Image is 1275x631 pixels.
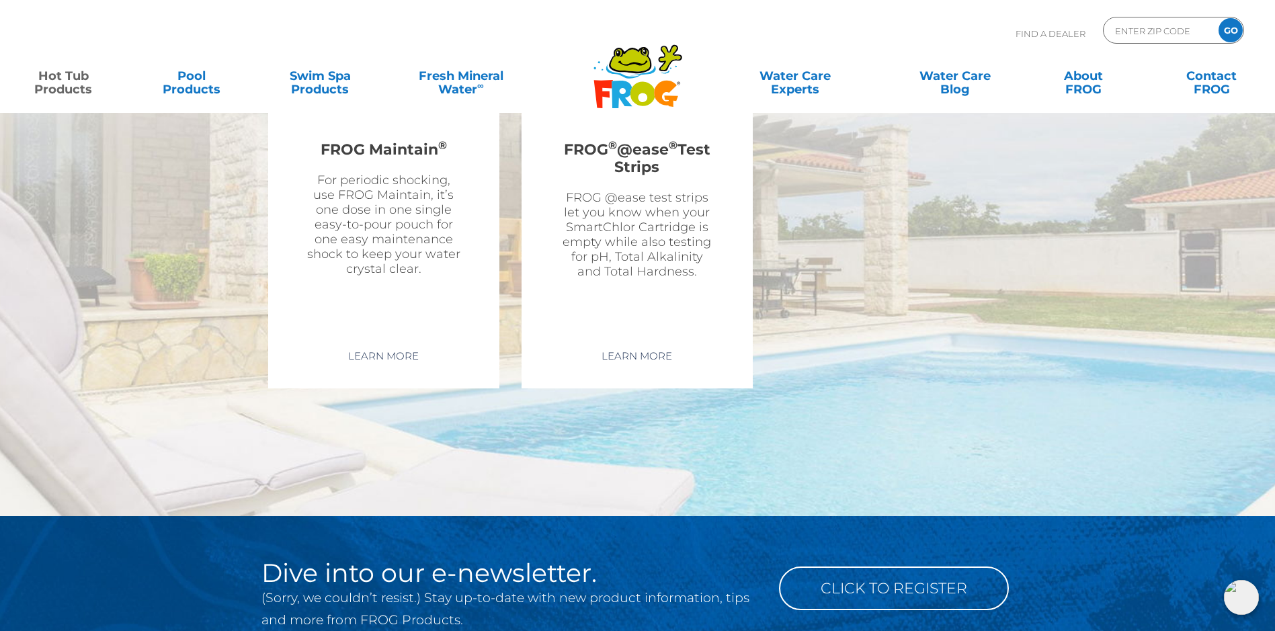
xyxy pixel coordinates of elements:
[559,134,716,183] h2: FROG @ease Test Strips
[305,134,462,166] h2: FROG Maintain
[1033,62,1133,89] a: AboutFROG
[1016,17,1085,50] p: Find A Dealer
[586,344,688,368] a: Learn More
[1224,580,1259,615] img: openIcon
[1161,62,1262,89] a: ContactFROG
[399,62,524,89] a: Fresh MineralWater∞
[586,27,690,109] img: Frog Products Logo
[559,190,716,279] p: FROG @ease test strips let you know when your SmartChlor Cartridge is empty while also testing fo...
[305,173,462,276] p: For periodic shocking, use FROG Maintain, it’s one dose in one single easy-to-pour pouch for one ...
[438,138,447,151] sup: ®
[142,62,242,89] a: PoolProducts
[1219,18,1243,42] input: GO
[270,62,370,89] a: Swim SpaProducts
[477,80,484,91] sup: ∞
[669,138,677,151] sup: ®
[261,560,759,587] h2: Dive into our e-newsletter.
[608,138,617,151] sup: ®
[13,62,114,89] a: Hot TubProducts
[905,62,1005,89] a: Water CareBlog
[261,587,759,631] p: (Sorry, we couldn’t resist.) Stay up-to-date with new product information, tips and more from FRO...
[779,566,1009,610] a: Click to Register
[714,62,876,89] a: Water CareExperts
[333,344,434,368] a: Learn More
